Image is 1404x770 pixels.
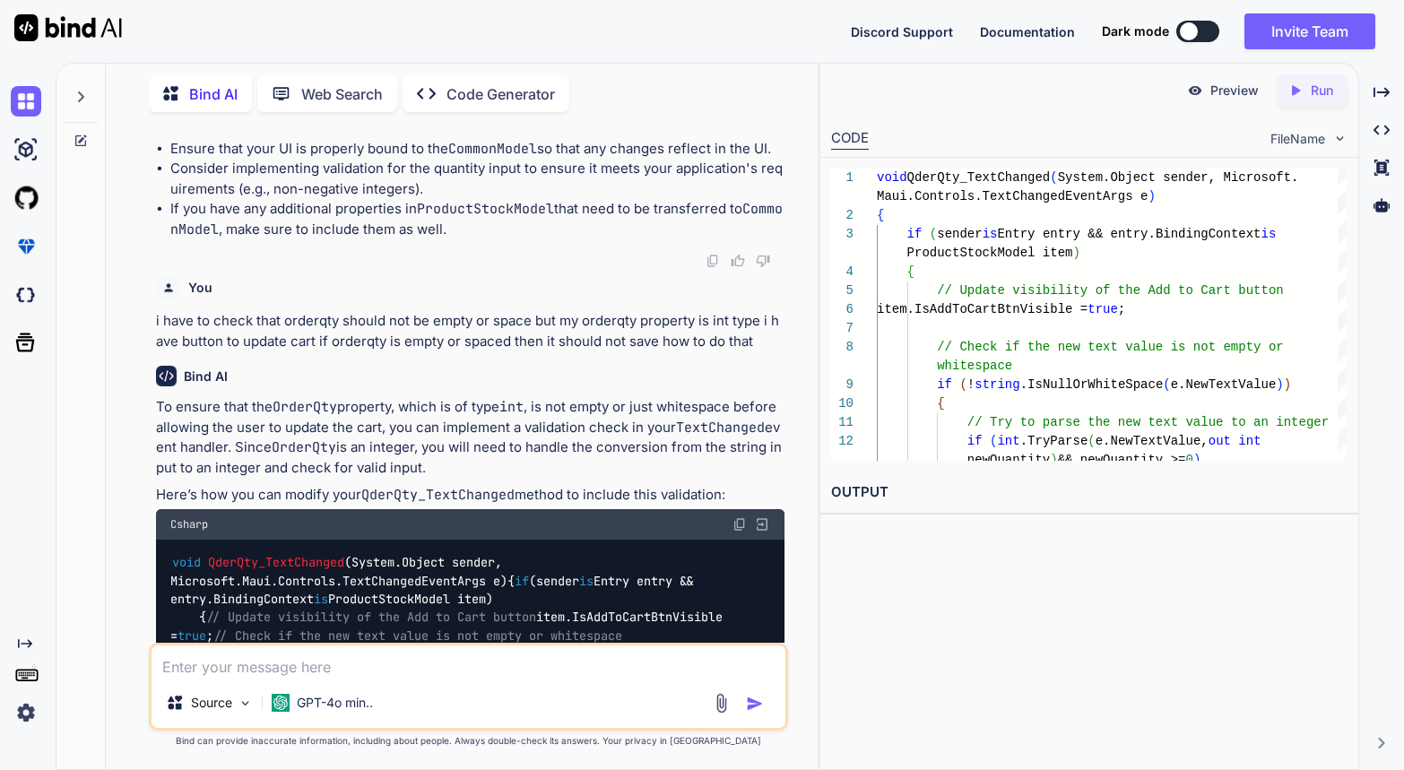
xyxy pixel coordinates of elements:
li: Consider implementing validation for the quantity input to ensure it meets your application's req... [170,159,784,199]
span: newQuantity [967,453,1050,467]
span: is [983,227,998,241]
span: System.Object sender, Microsoft. [1058,170,1299,185]
img: dislike [756,254,770,268]
li: Ensure that your UI is properly bound to the so that any changes reflect in the UI. [170,139,784,160]
span: ( [1051,170,1058,185]
img: chat [11,86,41,117]
img: attachment [711,693,732,714]
span: item.IsAddToCartBtnVisible = [877,302,1088,316]
span: ; [1118,302,1125,316]
span: whitespace [938,359,1013,373]
button: Invite Team [1244,13,1375,49]
div: 6 [831,300,854,319]
span: ( [930,227,937,241]
span: int [998,434,1020,448]
p: i have to check that orderqty should not be empty or space but my orderqty property is int type i... [156,311,784,351]
span: is [1261,227,1277,241]
span: string [975,377,1020,392]
div: CODE [831,128,869,150]
span: ) [1277,377,1284,392]
span: true [178,627,206,644]
code: OrderQty [273,398,337,416]
button: Documentation [980,22,1075,41]
div: 5 [831,281,854,300]
code: TextChanged [676,419,765,437]
code: QderQty_TextChanged [361,486,515,504]
code: CommonModel [448,140,537,158]
span: Discord Support [851,24,953,39]
span: { [907,264,914,279]
span: int [1239,434,1261,448]
span: Entry entry && entry.BindingContext [998,227,1261,241]
span: ) [1193,453,1200,467]
span: ! [967,377,975,392]
div: 10 [831,394,854,413]
button: Discord Support [851,22,953,41]
div: 11 [831,413,854,432]
span: e.NewTextValue, [1096,434,1209,448]
img: darkCloudIdeIcon [11,280,41,310]
span: QderQty_TextChanged [907,170,1051,185]
span: is [314,591,328,607]
img: premium [11,231,41,262]
span: ( [960,377,967,392]
span: ProductStockModel item [907,246,1073,260]
p: GPT-4o min.. [297,694,373,712]
div: 1 [831,169,854,187]
span: // Update visibility of the Add to Cart button [938,283,1284,298]
span: // Update visibility of the Add to Cart button [206,610,536,626]
img: Pick Models [238,696,253,711]
img: settings [11,697,41,728]
span: void [877,170,907,185]
img: preview [1187,82,1203,99]
div: 4 [831,263,854,281]
span: // Try to parse the new text value to an integer [967,415,1329,429]
span: e.NewTextValue [1171,377,1277,392]
span: ( [1164,377,1171,392]
span: ( ) [170,555,508,589]
span: Csharp [170,517,208,532]
p: Code Generator [446,83,555,105]
img: GPT-4o mini [272,694,290,712]
p: Source [191,694,232,712]
span: System.Object sender, Microsoft.Maui.Controls.TextChangedEventArgs e [170,555,508,589]
span: .TryParse [1020,434,1088,448]
p: Run [1311,82,1333,99]
span: sender [938,227,983,241]
img: Open in Browser [754,516,770,532]
span: ) [1051,453,1058,467]
code: OrderQty [272,438,336,456]
span: // Check if the new text value is not empty or [938,340,1284,354]
span: true [1088,302,1119,316]
p: Preview [1210,82,1259,99]
span: if [907,227,923,241]
img: githubLight [11,183,41,213]
div: 12 [831,432,854,451]
h6: Bind AI [184,368,228,385]
span: .IsNullOrWhiteSpace [1020,377,1164,392]
span: { [938,396,945,411]
p: Bind AI [189,83,238,105]
img: Bind AI [14,14,122,41]
span: Maui.Controls.TextChangedEventArgs e [877,189,1148,203]
div: 8 [831,338,854,357]
li: If you have any additional properties in that need to be transferred to , make sure to include th... [170,199,784,239]
img: icon [746,695,764,713]
span: if [938,377,953,392]
p: Bind can provide inaccurate information, including about people. Always double-check its answers.... [149,734,788,748]
img: like [731,254,745,268]
img: chevron down [1332,131,1348,146]
div: 7 [831,319,854,338]
img: copy [732,517,747,532]
p: Web Search [301,83,383,105]
img: ai-studio [11,134,41,165]
span: ) [1284,377,1291,392]
code: ProductStockModel [417,200,554,218]
span: Dark mode [1102,22,1169,40]
p: To ensure that the property, which is of type , is not empty or just whitespace before allowing t... [156,397,784,478]
div: 9 [831,376,854,394]
code: int [499,398,524,416]
span: out [1209,434,1231,448]
span: { [877,208,884,222]
span: QderQty_TextChanged [208,555,344,571]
